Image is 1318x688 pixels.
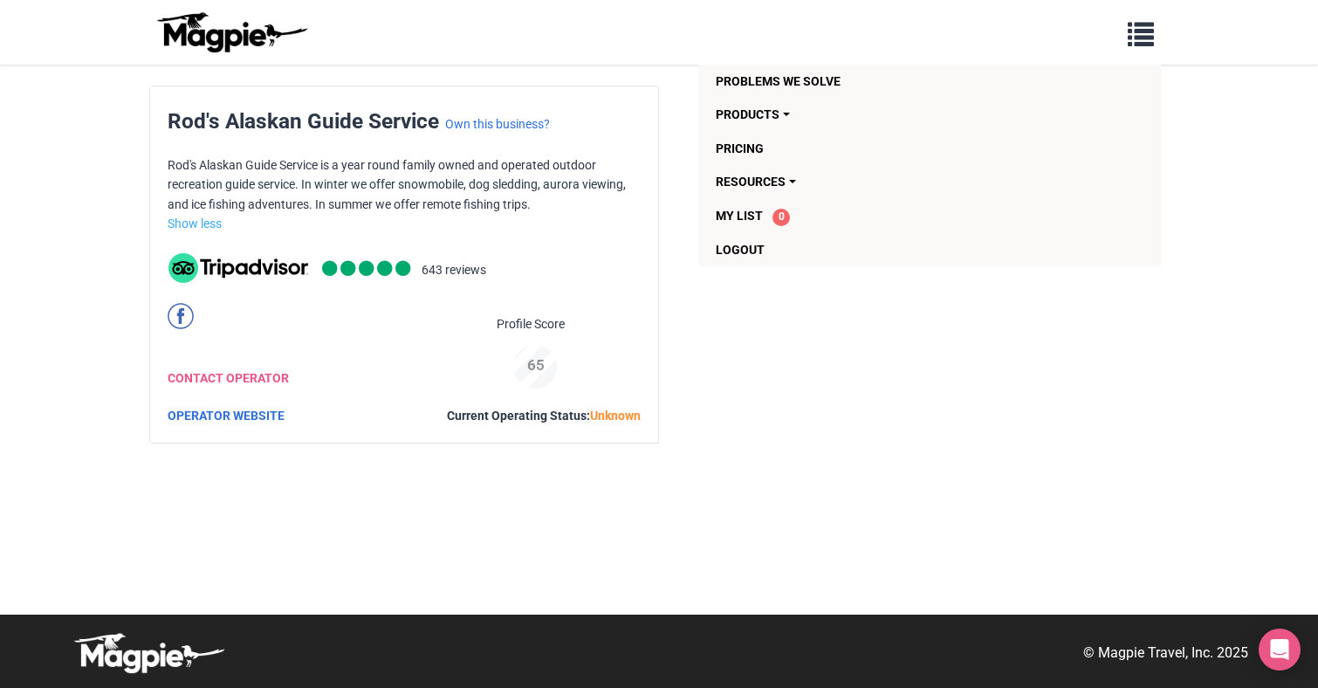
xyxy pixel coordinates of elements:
[1083,642,1248,664] p: © Magpie Travel, Inc. 2025
[716,65,943,98] a: Problems we solve
[716,199,943,233] a: My List 0
[716,132,943,165] a: Pricing
[1259,629,1301,671] div: Open Intercom Messenger
[168,217,222,230] a: Show less
[153,11,310,53] img: logo-ab69f6fb50320c5b225c76a69d11143b.png
[168,371,289,385] a: CONTACT OPERATOR
[422,260,486,283] li: 643 reviews
[168,409,285,423] a: OPERATOR WEBSITE
[168,253,308,283] img: tripadvisor_background-ebb97188f8c6c657a79ad20e0caa6051.svg
[590,409,641,423] span: Unknown
[716,233,943,266] a: Logout
[506,354,566,377] div: 65
[447,406,641,425] div: Current Operating Status:
[716,98,943,131] a: Products
[168,303,194,329] img: facebook-round-01-50ddc191f871d4ecdbe8252d2011563a.svg
[70,632,227,674] img: logo-white-d94fa1abed81b67a048b3d0f0ab5b955.png
[716,209,763,223] span: My List
[497,314,565,334] span: Profile Score
[445,117,550,131] a: Own this business?
[716,165,943,198] a: Resources
[168,108,439,134] span: Rod's Alaskan Guide Service
[772,209,790,226] span: 0
[168,155,641,214] p: Rod's Alaskan Guide Service is a year round family owned and operated outdoor recreation guide se...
